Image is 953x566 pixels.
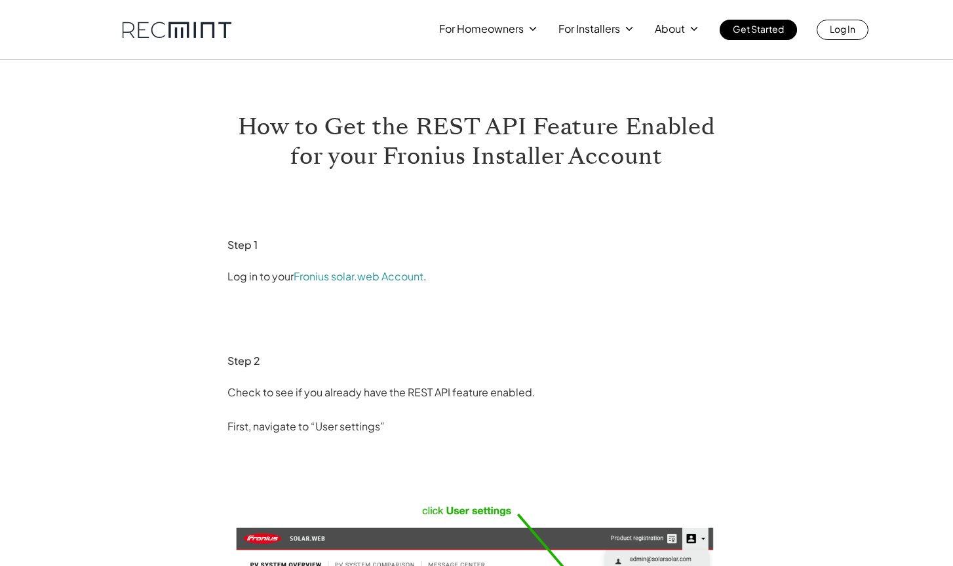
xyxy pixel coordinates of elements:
a: Log In [817,20,868,40]
p: For Homeowners [439,20,524,38]
h1: How to Get the REST API Feature Enabled for your Fronius Installer Account [227,112,726,171]
p: For Installers [558,20,620,38]
p: About [655,20,685,38]
a: Fronius solar.web Account [294,269,423,283]
p: Log In [830,20,855,38]
p: Log in to your . [227,266,726,287]
a: Get Started [720,20,797,40]
p: Get Started [733,20,784,38]
h3: Step 2 [227,354,726,368]
h3: Step 1 [227,238,726,252]
p: First, navigate to “User settings” [227,416,726,437]
p: Check to see if you already have the REST API feature enabled. [227,382,726,403]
